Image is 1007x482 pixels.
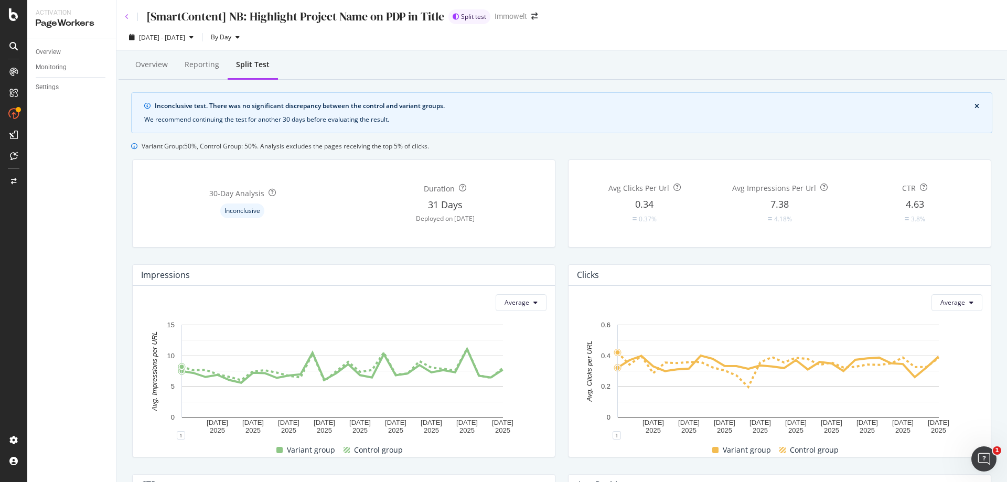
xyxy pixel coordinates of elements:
text: [DATE] [349,418,371,426]
text: Avg. Impressions per URL [151,331,158,411]
img: Equal [768,217,772,220]
text: [DATE] [785,418,807,426]
text: 2025 [860,426,875,434]
text: 2025 [245,426,261,434]
div: Settings [36,82,59,93]
a: Monitoring [36,62,109,73]
div: brand label [448,9,490,24]
a: Settings [36,82,109,93]
text: [DATE] [385,418,406,426]
div: 4.63 [906,198,924,211]
text: [DATE] [242,418,264,426]
div: A chart. [141,319,543,435]
text: 2025 [388,426,403,434]
span: 1 [993,446,1001,455]
text: 2025 [352,426,368,434]
button: [DATE] - [DATE] [125,29,198,46]
text: 2025 [717,426,732,434]
div: 7.38 [770,198,789,211]
img: Equal [905,217,909,220]
div: Avg Impressions Per Url [732,183,816,194]
div: 0.34 [635,198,654,211]
span: Variant Group: 50 %, Control Group: 50 %. Analysis excludes the pages receiving the top 5% of cli... [142,142,429,151]
button: Average [496,294,547,311]
text: Avg. Clicks per URL [585,340,593,402]
text: [DATE] [456,418,478,426]
button: close banner [972,101,982,112]
text: [DATE] [856,418,878,426]
div: Reporting [185,59,219,70]
text: 0 [171,413,175,421]
text: 2025 [210,426,225,434]
text: 2025 [895,426,910,434]
text: 0.2 [601,382,610,390]
text: [DATE] [492,418,513,426]
div: Immowelt [495,11,527,22]
div: info banner [131,92,992,133]
text: 2025 [424,426,439,434]
img: Equal [633,217,637,220]
text: 10 [167,351,175,359]
div: Inconclusive test. There was no significant discrepancy between the control and variant groups. [155,101,974,111]
text: 0 [607,413,610,421]
div: Monitoring [36,62,67,73]
div: We recommend continuing the test for another 30 days before evaluating the result. [144,115,979,124]
text: 2025 [459,426,475,434]
span: Average [940,298,965,307]
text: [DATE] [714,418,735,426]
div: Activation [36,8,108,17]
svg: A chart. [577,319,979,435]
span: [DATE] - [DATE] [139,33,185,42]
text: [DATE] [642,418,664,426]
text: [DATE] [278,418,299,426]
text: [DATE] [892,418,914,426]
text: 2025 [788,426,804,434]
div: Avg Clicks Per Url [608,183,669,194]
div: 4.18% [774,215,792,223]
text: 15 [167,321,175,329]
div: 3.8% [911,215,925,223]
span: Inconclusive [224,208,260,214]
text: 2025 [317,426,332,434]
div: PageWorkers [36,17,108,29]
span: Average [505,298,529,307]
div: Overview [135,59,168,70]
text: 0.4 [601,351,610,359]
text: 0.6 [601,321,610,329]
button: Average [931,294,982,311]
div: Overview [36,47,61,58]
div: 31 Days [428,198,463,212]
text: 2025 [281,426,296,434]
div: arrow-right-arrow-left [531,13,538,20]
text: [DATE] [207,418,228,426]
text: 2025 [931,426,946,434]
text: 2025 [681,426,697,434]
span: Variant group [287,444,335,456]
text: 5 [171,382,175,390]
span: Control group [790,444,839,456]
div: [SmartContent] NB: Highlight Project Name on PDP in Title [146,8,444,25]
text: [DATE] [749,418,771,426]
text: [DATE] [928,418,949,426]
div: Deployed on [DATE] [416,214,475,223]
text: [DATE] [421,418,442,426]
a: Overview [36,47,109,58]
div: Duration [424,184,455,194]
button: By Day [207,29,244,46]
text: 2025 [824,426,839,434]
div: 30 -Day Analysis [209,188,264,199]
iframe: Intercom live chat [971,446,997,472]
span: Split test [461,14,486,20]
span: Control group [354,444,403,456]
div: 1 [613,431,621,440]
div: 1 [177,431,185,440]
text: [DATE] [678,418,700,426]
text: [DATE] [821,418,842,426]
span: Variant group [723,444,771,456]
text: 2025 [753,426,768,434]
a: Click to go back [125,14,129,20]
text: 2025 [646,426,661,434]
div: CTR [902,183,916,194]
div: 0.37% [639,215,657,223]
